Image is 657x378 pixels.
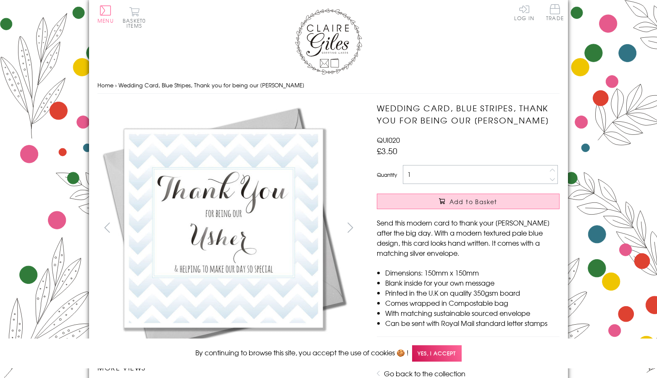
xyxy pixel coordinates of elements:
[385,288,560,298] li: Printed in the U.K on quality 350gsm board
[97,5,114,23] button: Menu
[115,81,117,89] span: ›
[118,81,305,89] span: Wedding Card, Blue Stripes, Thank you for being our [PERSON_NAME]
[412,345,462,362] span: Yes, I accept
[385,268,560,278] li: Dimensions: 150mm x 150mm
[385,318,560,328] li: Can be sent with Royal Mail standard letter stamps
[97,17,114,24] span: Menu
[97,77,560,94] nav: breadcrumbs
[123,7,146,28] button: Basket0 items
[377,102,560,126] h1: Wedding Card, Blue Stripes, Thank you for being our [PERSON_NAME]
[126,17,146,29] span: 0 items
[449,197,497,206] span: Add to Basket
[385,278,560,288] li: Blank inside for your own message
[514,4,534,21] a: Log In
[377,145,397,157] span: £3.50
[385,308,560,318] li: With matching sustainable sourced envelope
[377,171,397,178] label: Quantity
[341,218,360,237] button: next
[97,81,113,89] a: Home
[546,4,564,21] span: Trade
[377,218,560,258] p: Send this modern card to thank your [PERSON_NAME] after the big day. With a modern textured pale ...
[546,4,564,22] a: Trade
[377,135,400,145] span: QUI020
[295,8,362,75] img: Claire Giles Greetings Cards
[385,298,560,308] li: Comes wrapped in Compostable bag
[97,102,350,354] img: Wedding Card, Blue Stripes, Thank you for being our Usher
[377,194,560,209] button: Add to Basket
[97,218,116,237] button: prev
